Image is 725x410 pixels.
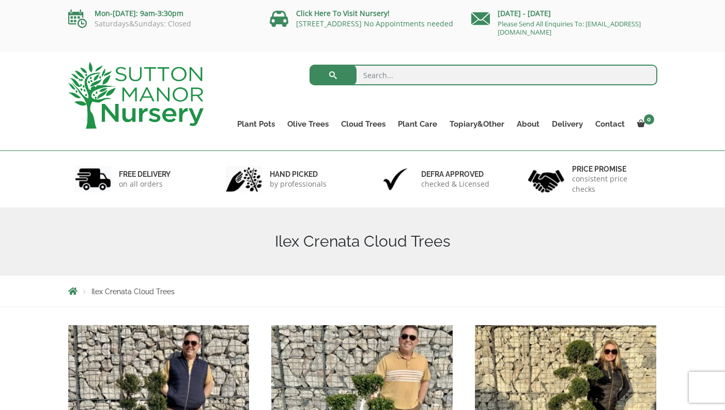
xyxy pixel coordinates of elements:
a: About [511,117,546,131]
span: 0 [644,114,654,125]
a: Contact [589,117,631,131]
h6: FREE DELIVERY [119,170,171,179]
h6: Defra approved [421,170,489,179]
p: Mon-[DATE]: 9am-3:30pm [68,7,254,20]
img: logo [68,62,204,129]
a: [STREET_ADDRESS] No Appointments needed [296,19,453,28]
p: by professionals [270,179,327,189]
a: Topiary&Other [443,117,511,131]
nav: Breadcrumbs [68,287,657,295]
p: consistent price checks [572,174,651,194]
p: checked & Licensed [421,179,489,189]
a: Cloud Trees [335,117,392,131]
h1: Ilex Crenata Cloud Trees [68,232,657,251]
a: Plant Care [392,117,443,131]
h6: hand picked [270,170,327,179]
p: on all orders [119,179,171,189]
a: Click Here To Visit Nursery! [296,8,390,18]
a: Olive Trees [281,117,335,131]
img: 3.jpg [377,166,413,192]
a: Plant Pots [231,117,281,131]
a: 0 [631,117,657,131]
img: 2.jpg [226,166,262,192]
p: [DATE] - [DATE] [471,7,657,20]
span: Ilex Crenata Cloud Trees [91,287,175,296]
a: Delivery [546,117,589,131]
img: 4.jpg [528,163,564,195]
img: 1.jpg [75,166,111,192]
input: Search... [310,65,657,85]
h6: Price promise [572,164,651,174]
p: Saturdays&Sundays: Closed [68,20,254,28]
a: Please Send All Enquiries To: [EMAIL_ADDRESS][DOMAIN_NAME] [498,19,641,37]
